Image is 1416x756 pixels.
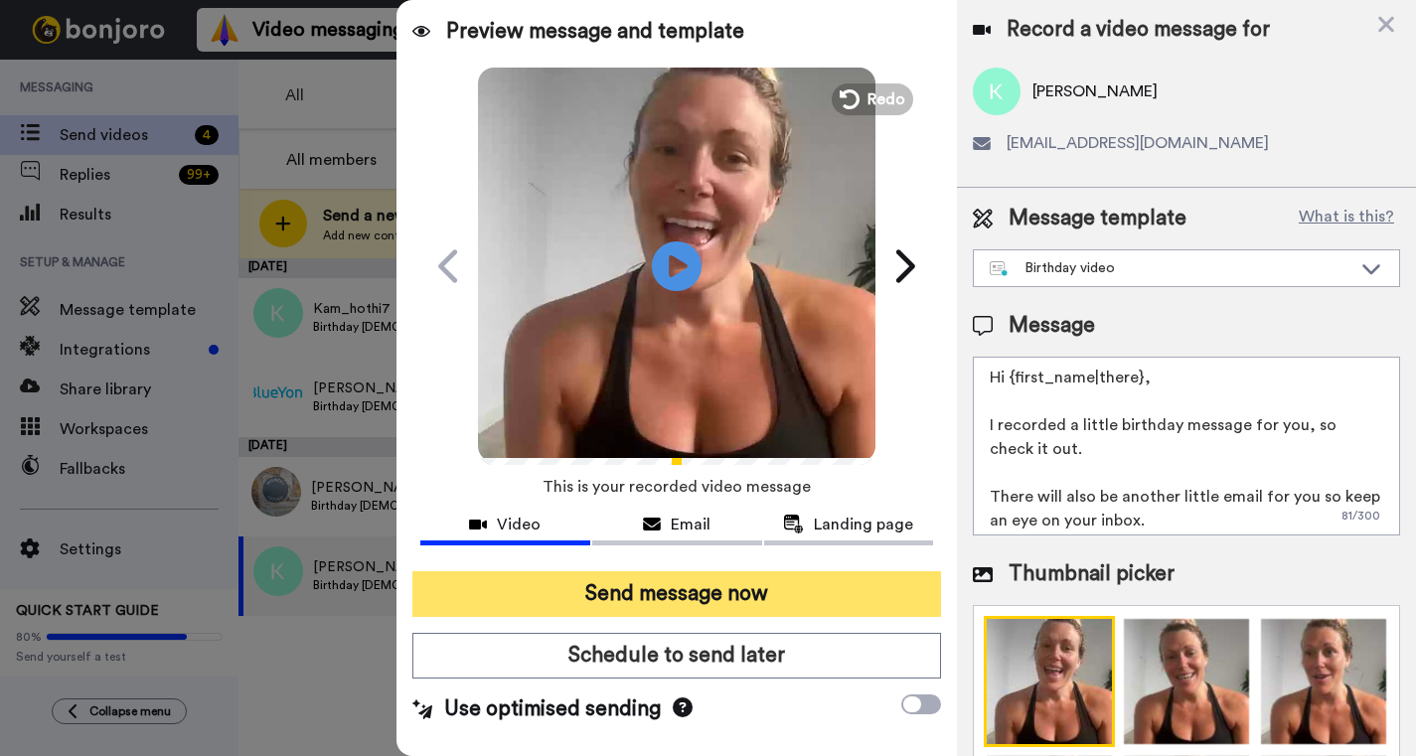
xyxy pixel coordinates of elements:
[1293,204,1400,233] button: What is this?
[984,616,1115,747] img: 2Q==
[412,633,941,679] button: Schedule to send later
[1007,131,1269,155] span: [EMAIL_ADDRESS][DOMAIN_NAME]
[444,694,661,724] span: Use optimised sending
[990,258,1351,278] div: Birthday video
[671,513,710,536] span: Email
[543,465,811,509] span: This is your recorded video message
[990,261,1009,277] img: nextgen-template.svg
[1009,311,1095,341] span: Message
[814,513,913,536] span: Landing page
[1121,616,1252,747] img: 9k=
[1009,204,1186,233] span: Message template
[973,357,1400,535] textarea: Hi {first_name|there}, I recorded a little birthday message for you, so check it out. There will ...
[497,513,541,536] span: Video
[1009,559,1175,589] span: Thumbnail picker
[1258,616,1389,747] img: Z
[412,571,941,617] button: Send message now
